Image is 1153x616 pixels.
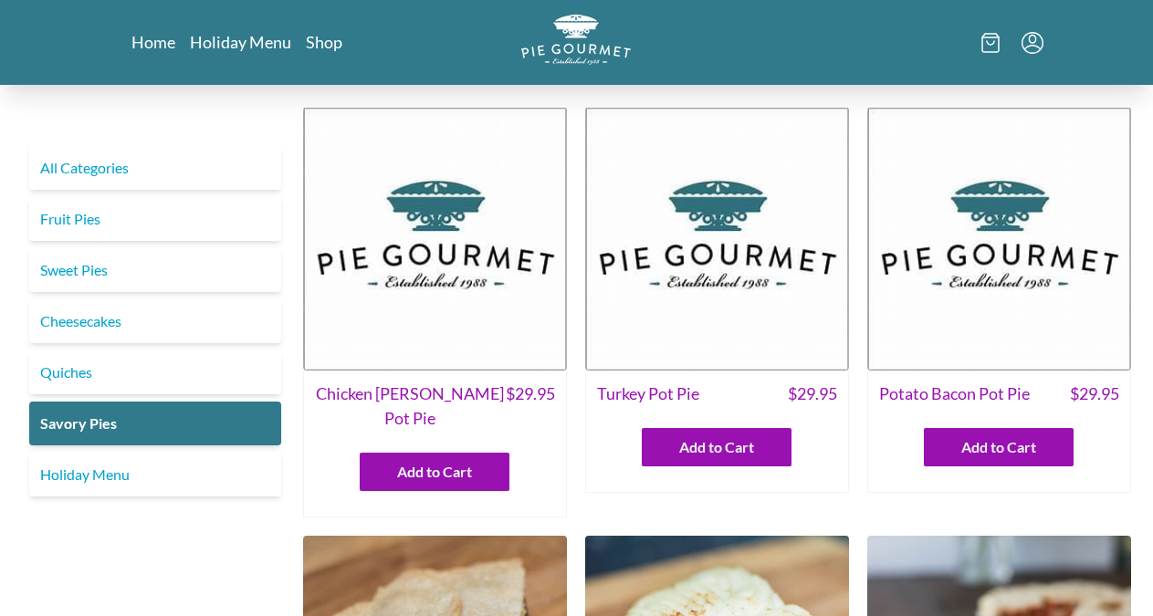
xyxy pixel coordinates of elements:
span: $ 29.95 [788,381,837,406]
span: Add to Cart [397,461,472,483]
span: Turkey Pot Pie [597,381,699,406]
img: Potato Bacon Pot Pie [867,107,1131,371]
a: Quiches [29,350,281,394]
button: Add to Cart [642,428,791,466]
span: Add to Cart [679,436,754,458]
img: Chicken Curry Pot Pie [303,107,567,371]
a: Logo [521,15,631,70]
a: Home [131,31,175,53]
span: Chicken [PERSON_NAME] Pot Pie [315,381,506,431]
a: Cheesecakes [29,299,281,343]
button: Add to Cart [360,453,509,491]
span: $ 29.95 [1070,381,1119,406]
button: Add to Cart [924,428,1074,466]
a: Holiday Menu [29,453,281,496]
span: Potato Bacon Pot Pie [879,381,1030,406]
a: Shop [306,31,342,53]
img: Turkey Pot Pie [585,107,849,371]
span: $ 29.95 [506,381,555,431]
a: Holiday Menu [190,31,291,53]
a: Sweet Pies [29,248,281,292]
a: All Categories [29,146,281,190]
a: Savory Pies [29,402,281,445]
button: Menu [1022,32,1043,54]
a: Fruit Pies [29,197,281,241]
span: Add to Cart [961,436,1036,458]
img: logo [521,15,631,65]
